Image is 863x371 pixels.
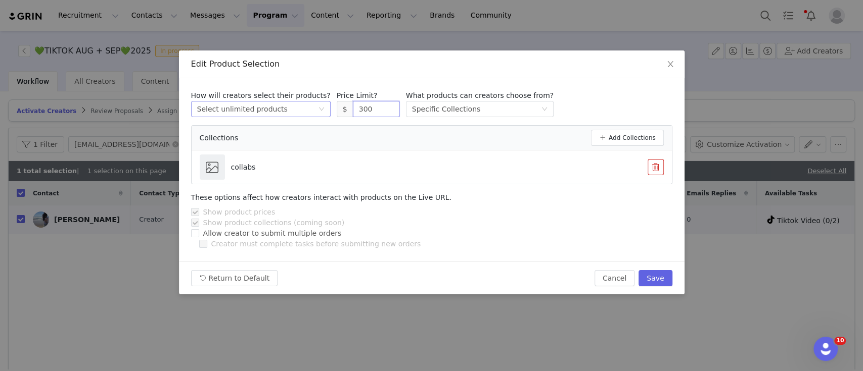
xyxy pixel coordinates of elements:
span: Show product collections (coming soon) [199,219,349,227]
span: Show product prices [199,208,280,216]
div: Specific Collections [412,101,480,117]
button: Return to Default [191,270,278,286]
button: Save [639,270,672,286]
div: Edit Product Selection [191,59,672,70]
button: Add Collections [591,130,664,146]
span: Creator must complete tasks before submitting new orders [207,240,425,248]
div: Select unlimited products [197,101,288,117]
p: How will creators select their products? [191,90,331,101]
span: Allow creator to submit multiple orders [199,229,346,237]
span: Collections [200,133,239,143]
i: icon: down [319,106,325,113]
button: Cancel [595,270,634,286]
span: $ [337,101,353,117]
i: icon: down [541,106,548,113]
input: Required [353,101,399,117]
i: icon: close [666,60,674,68]
p: collabs [231,162,256,173]
iframe: Intercom live chat [813,337,838,361]
p: What products can creators choose from? [406,90,554,101]
span: These options affect how creators interact with products on the Live URL. [191,193,451,201]
button: Close [656,50,685,79]
span: 10 [834,337,846,345]
p: Price Limit? [337,90,400,101]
